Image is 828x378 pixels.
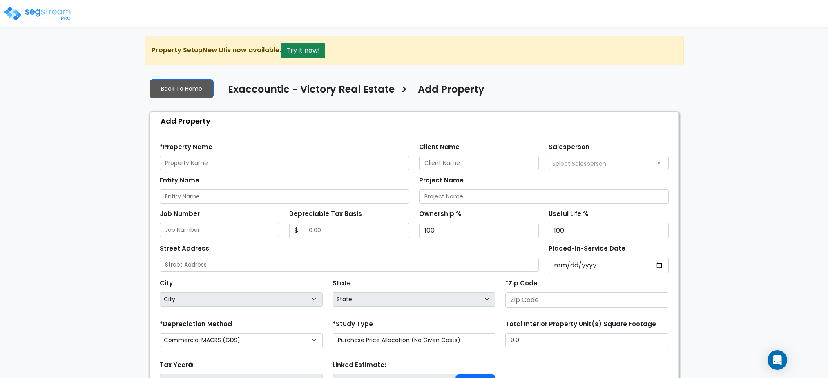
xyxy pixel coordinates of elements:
label: Salesperson [549,142,589,152]
label: State [333,279,351,288]
label: *Study Type [333,320,373,329]
input: Client Name [419,156,539,170]
input: Property Name [160,156,409,170]
strong: New UI [203,45,225,55]
div: Property Setup is now available. [145,36,684,65]
a: Exaccountic - Victory Real Estate [222,84,395,101]
a: Back To Home [150,79,214,98]
label: *Zip Code [505,279,538,288]
a: Add Property [412,84,484,101]
label: *Property Name [160,142,212,152]
label: *Depreciation Method [160,320,232,329]
label: Useful Life % [549,209,589,219]
input: Street Address [160,258,539,272]
input: Job Number [160,223,280,237]
div: Add Property [154,112,678,130]
input: Ownership % [419,223,539,238]
label: Placed-In-Service Date [549,244,625,253]
input: 0.00 [304,223,409,238]
label: Project Name [419,176,464,185]
input: Entity Name [160,189,409,204]
label: Ownership % [419,209,462,219]
label: Entity Name [160,176,199,185]
label: Depreciable Tax Basis [289,209,362,219]
h3: > [401,83,408,99]
label: Tax Year [160,360,193,370]
label: Client Name [419,142,460,152]
span: Select Salesperson [552,160,606,168]
input: total square foot [505,333,668,347]
label: Street Address [160,244,209,253]
label: Total Interior Property Unit(s) Square Footage [505,320,656,329]
h4: Add Property [418,84,484,98]
label: Job Number [160,209,200,219]
div: Open Intercom Messenger [768,350,787,370]
h4: Exaccountic - Victory Real Estate [228,84,395,98]
span: $ [289,223,304,238]
input: Zip Code [505,292,668,308]
img: logo_pro_r.png [3,5,73,22]
label: Linked Estimate: [333,360,386,370]
input: Project Name [419,189,669,204]
button: Try it now! [281,43,325,58]
input: Useful Life % [549,223,669,238]
label: City [160,279,173,288]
